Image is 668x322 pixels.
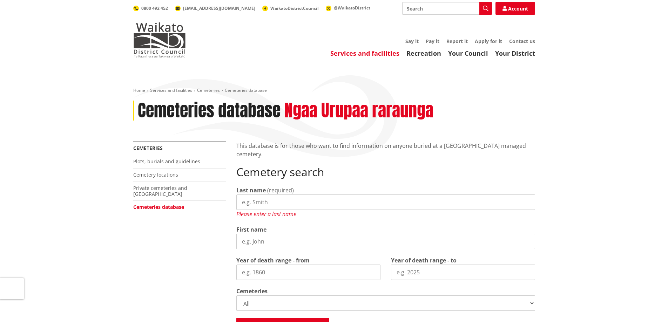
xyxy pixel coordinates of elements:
span: Cemeteries database [225,87,267,93]
a: Say it [405,38,419,44]
a: Cemetery locations [133,171,178,178]
h1: Cemeteries database [138,101,281,121]
a: Report it [446,38,468,44]
a: @WaikatoDistrict [326,5,370,11]
a: Cemeteries database [133,204,184,210]
span: (required) [267,186,294,194]
a: Account [495,2,535,15]
label: Year of death range - from [236,256,310,265]
a: Private cemeteries and [GEOGRAPHIC_DATA] [133,185,187,197]
a: Plots, burials and guidelines [133,158,200,165]
p: This database is for those who want to find information on anyone buried at a [GEOGRAPHIC_DATA] m... [236,142,535,158]
input: e.g. John [236,234,535,249]
h2: Cemetery search [236,165,535,179]
h2: Ngaa Urupaa raraunga [284,101,433,121]
span: Please enter a last name [236,210,296,218]
a: Cemeteries [197,87,220,93]
a: Apply for it [475,38,502,44]
a: [EMAIL_ADDRESS][DOMAIN_NAME] [175,5,255,11]
input: e.g. Smith [236,194,535,210]
input: e.g. 2025 [391,265,535,280]
label: Year of death range - to [391,256,457,265]
label: First name [236,225,266,234]
a: Your Council [448,49,488,57]
a: Home [133,87,145,93]
span: WaikatoDistrictCouncil [270,5,319,11]
a: WaikatoDistrictCouncil [262,5,319,11]
span: @WaikatoDistrict [334,5,370,11]
img: Waikato District Council - Te Kaunihera aa Takiwaa o Waikato [133,22,186,57]
a: Your District [495,49,535,57]
label: Last name [236,186,266,194]
a: Contact us [509,38,535,44]
span: [EMAIL_ADDRESS][DOMAIN_NAME] [183,5,255,11]
label: Cemeteries [236,287,268,295]
a: Cemeteries [133,145,163,151]
input: e.g. 1860 [236,265,380,280]
span: 0800 492 452 [141,5,168,11]
nav: breadcrumb [133,88,535,94]
a: Services and facilities [330,49,399,57]
a: 0800 492 452 [133,5,168,11]
a: Pay it [426,38,439,44]
a: Services and facilities [150,87,192,93]
input: Search input [402,2,492,15]
iframe: Messenger Launcher [636,293,661,318]
a: Recreation [406,49,441,57]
